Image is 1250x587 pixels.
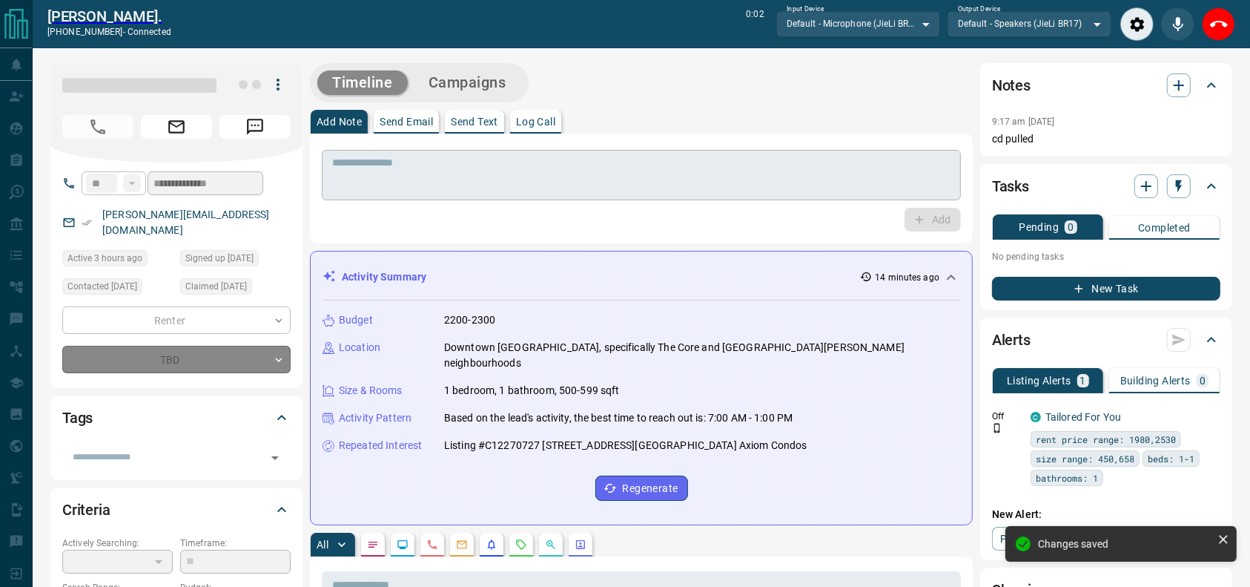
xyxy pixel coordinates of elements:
p: 14 minutes ago [875,271,939,284]
h2: Alerts [992,328,1031,352]
p: 0:02 [746,7,764,41]
span: connected [128,27,171,37]
label: Input Device [787,4,824,14]
svg: Agent Actions [575,539,586,551]
div: Alerts [992,322,1220,358]
span: Signed up [DATE] [185,251,254,266]
div: Notes [992,68,1220,103]
p: Completed [1138,223,1191,233]
p: Actively Searching: [62,537,173,550]
h2: Tasks [992,174,1029,198]
button: New Task [992,277,1220,301]
p: Add Note [317,117,362,127]
span: bathrooms: 1 [1036,470,1098,485]
div: Sun Aug 10 2025 [62,278,173,299]
div: Activity Summary14 minutes ago [323,263,960,291]
div: Sat Aug 09 2025 [180,250,291,271]
a: Tailored For You [1045,411,1121,423]
p: Timeframe: [180,537,291,550]
div: Tasks [992,168,1220,204]
div: Criteria [62,492,291,528]
p: Listing #C12270727 [STREET_ADDRESS][GEOGRAPHIC_DATA] Axiom Condos [444,438,807,453]
span: Contacted [DATE] [67,279,137,294]
button: Open [265,447,285,468]
button: Campaigns [414,70,521,95]
p: 2200-2300 [444,312,495,328]
svg: Calls [426,539,438,551]
p: No pending tasks [992,246,1220,268]
svg: Lead Browsing Activity [397,539,409,551]
div: End Call [1202,7,1235,41]
svg: Opportunities [545,539,557,551]
button: Regenerate [595,476,688,501]
span: Message [219,115,291,139]
div: Audio Settings [1120,7,1154,41]
svg: Notes [367,539,379,551]
p: 9:17 am [DATE] [992,117,1055,127]
div: Sun Aug 10 2025 [180,278,291,299]
svg: Emails [456,539,468,551]
p: Repeated Interest [339,438,422,453]
div: TBD [62,346,291,373]
div: Default - Microphone (JieLi BR17) [776,11,940,36]
svg: Email Verified [82,217,92,228]
div: Default - Speakers (JieLi BR17) [948,11,1111,36]
div: Mute [1161,7,1194,41]
span: Email [141,115,212,139]
svg: Listing Alerts [486,539,497,551]
div: Tags [62,400,291,436]
span: beds: 1-1 [1148,451,1194,466]
span: Active 3 hours ago [67,251,142,266]
p: Location [339,340,380,355]
h2: Tags [62,406,93,430]
p: 1 [1080,376,1086,386]
p: 1 bedroom, 1 bathroom, 500-599 sqft [444,383,620,399]
label: Output Device [958,4,1000,14]
p: Size & Rooms [339,383,403,399]
p: Building Alerts [1120,376,1191,386]
p: Pending [1019,222,1059,232]
a: [PERSON_NAME][EMAIL_ADDRESS][DOMAIN_NAME] [102,209,270,236]
a: [PERSON_NAME]. [47,7,171,25]
h2: Criteria [62,498,110,522]
div: Renter [62,306,291,334]
div: Changes saved [1038,538,1211,550]
p: [PHONE_NUMBER] - [47,25,171,39]
p: 0 [1200,376,1206,386]
a: Property [992,527,1068,551]
p: Off [992,410,1022,423]
p: 0 [1068,222,1074,232]
svg: Push Notification Only [992,423,1002,433]
p: Activity Pattern [339,410,411,426]
span: Call [62,115,133,139]
p: Downtown [GEOGRAPHIC_DATA], specifically The Core and [GEOGRAPHIC_DATA][PERSON_NAME] neighbourhoods [444,340,960,371]
p: New Alert: [992,507,1220,522]
p: Send Text [451,117,498,127]
h2: Notes [992,73,1031,97]
p: cd pulled [992,131,1220,147]
span: Claimed [DATE] [185,279,247,294]
p: Budget [339,312,373,328]
span: rent price range: 1980,2530 [1036,432,1176,447]
p: Based on the lead's activity, the best time to reach out is: 7:00 AM - 1:00 PM [444,410,793,426]
p: All [317,540,328,550]
p: Log Call [516,117,555,127]
p: Listing Alerts [1007,376,1071,386]
div: condos.ca [1031,412,1041,422]
span: size range: 450,658 [1036,451,1134,466]
button: Timeline [317,70,408,95]
p: Activity Summary [342,269,426,285]
svg: Requests [515,539,527,551]
div: Tue Aug 12 2025 [62,250,173,271]
p: Send Email [380,117,433,127]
